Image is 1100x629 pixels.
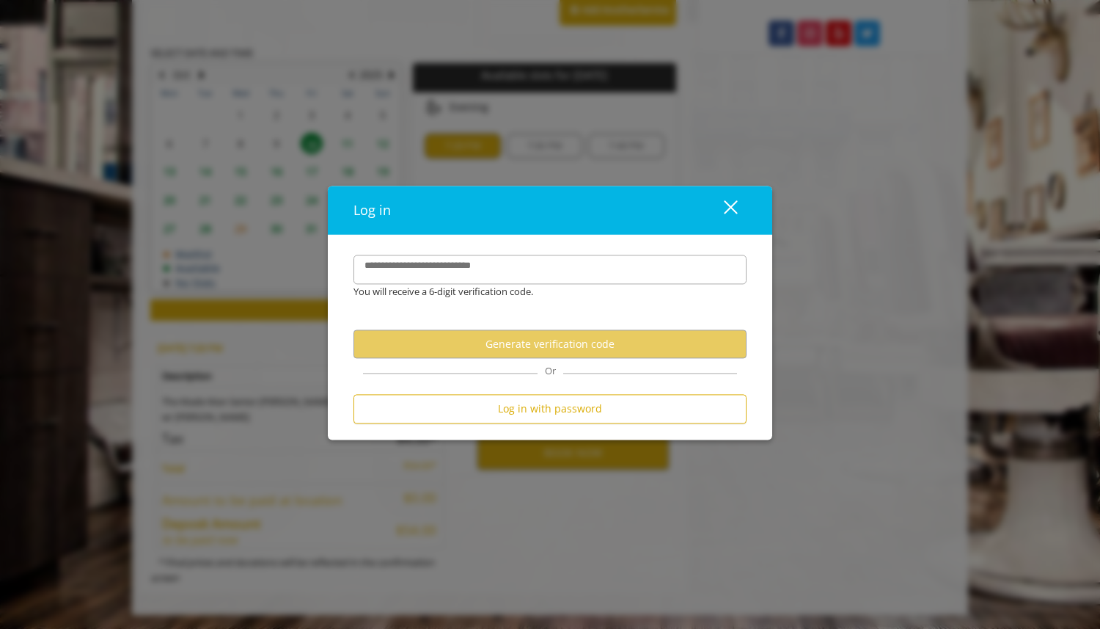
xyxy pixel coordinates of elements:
[342,284,736,299] div: You will receive a 6-digit verification code.
[707,199,736,221] div: close dialog
[697,195,747,225] button: close dialog
[353,201,391,219] span: Log in
[538,365,563,378] span: Or
[353,330,747,359] button: Generate verification code
[353,395,747,423] button: Log in with password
